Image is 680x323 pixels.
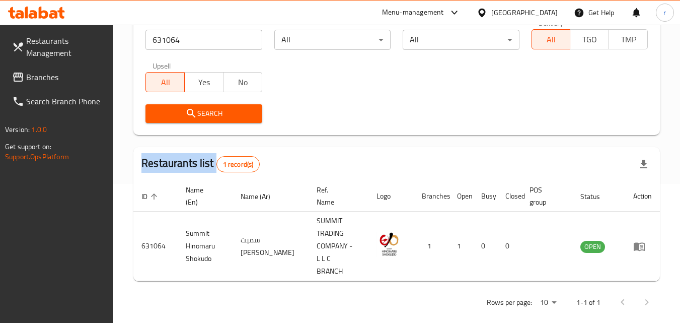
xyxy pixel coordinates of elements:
[133,212,178,281] td: 631064
[449,181,473,212] th: Open
[580,241,605,253] div: OPEN
[141,156,260,172] h2: Restaurants list
[536,295,560,310] div: Rows per page:
[376,232,402,257] img: Summit Hinomaru Shokudo
[184,72,223,92] button: Yes
[449,212,473,281] td: 1
[145,72,185,92] button: All
[141,190,161,203] span: ID
[4,29,114,65] a: Restaurants Management
[153,62,171,69] label: Upsell
[414,212,449,281] td: 1
[539,19,564,26] label: Delivery
[223,72,262,92] button: No
[382,7,444,19] div: Menu-management
[216,156,260,172] div: Total records count
[228,75,258,90] span: No
[4,89,114,113] a: Search Branch Phone
[473,212,497,281] td: 0
[491,7,558,18] div: [GEOGRAPHIC_DATA]
[309,212,368,281] td: SUMMIT TRADING COMPANY - L L C BRANCH
[530,184,560,208] span: POS group
[186,184,220,208] span: Name (En)
[4,65,114,89] a: Branches
[178,212,233,281] td: Summit Hinomaru Shokudo
[233,212,308,281] td: سميت [PERSON_NAME]
[274,30,391,50] div: All
[487,296,532,309] p: Rows per page:
[133,181,660,281] table: enhanced table
[189,75,219,90] span: Yes
[497,181,521,212] th: Closed
[150,75,181,90] span: All
[26,95,106,107] span: Search Branch Phone
[663,7,666,18] span: r
[5,150,69,163] a: Support.OpsPlatform
[497,212,521,281] td: 0
[580,190,613,203] span: Status
[5,140,51,153] span: Get support on:
[580,241,605,252] span: OPEN
[576,296,600,309] p: 1-1 of 1
[609,29,648,49] button: TMP
[632,152,656,176] div: Export file
[317,184,356,208] span: Ref. Name
[31,123,47,136] span: 1.0.0
[217,160,260,169] span: 1 record(s)
[154,107,254,120] span: Search
[403,30,519,50] div: All
[613,32,644,47] span: TMP
[473,181,497,212] th: Busy
[368,181,414,212] th: Logo
[5,123,30,136] span: Version:
[570,29,609,49] button: TGO
[633,240,652,252] div: Menu
[241,190,283,203] span: Name (Ar)
[536,32,567,47] span: All
[145,30,262,50] input: Search for restaurant name or ID..
[414,181,449,212] th: Branches
[145,104,262,123] button: Search
[532,29,571,49] button: All
[625,181,660,212] th: Action
[26,71,106,83] span: Branches
[26,35,106,59] span: Restaurants Management
[574,32,605,47] span: TGO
